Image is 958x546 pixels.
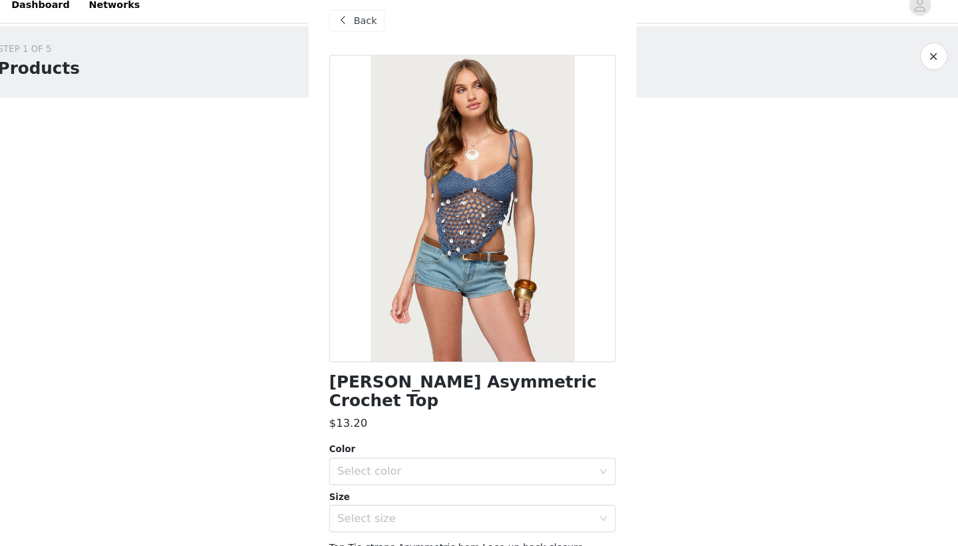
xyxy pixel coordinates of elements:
[339,377,619,413] h1: [PERSON_NAME] Asymmetric Crochet Top
[16,55,96,68] div: STEP 1 OF 5
[347,466,596,479] div: Select color
[339,445,619,458] div: Color
[347,512,596,525] div: Select size
[603,515,611,524] i: icon: down
[96,3,162,33] a: Networks
[339,491,619,505] div: Size
[603,469,611,478] i: icon: down
[21,3,94,33] a: Dashboard
[16,68,96,92] h1: Products
[339,418,377,434] h3: $13.20
[363,27,386,41] span: Back
[909,7,921,29] div: avatar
